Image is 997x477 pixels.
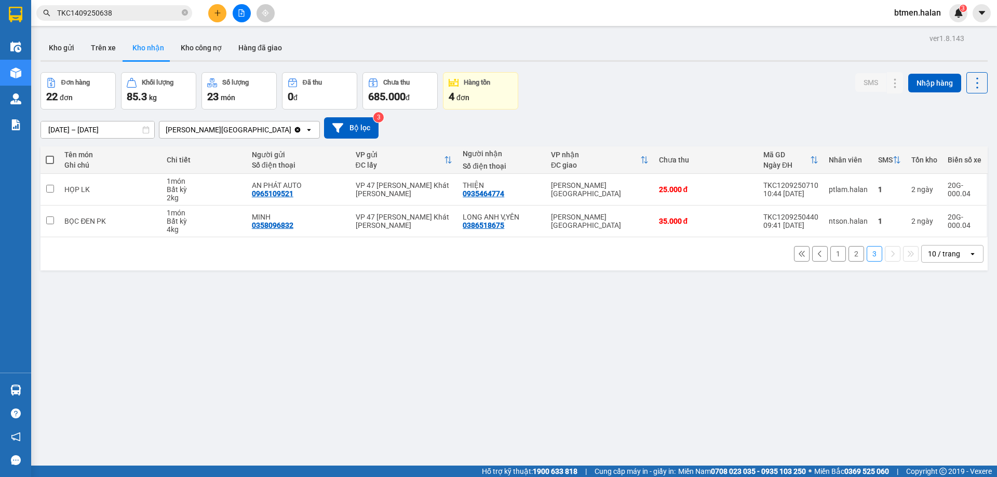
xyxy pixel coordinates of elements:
[463,181,541,189] div: THIỆN
[829,156,868,164] div: Nhân viên
[595,466,676,477] span: Cung cấp máy in - giấy in:
[844,467,889,475] strong: 0369 525 060
[166,125,291,135] div: [PERSON_NAME][GEOGRAPHIC_DATA]
[954,8,963,18] img: icon-new-feature
[911,217,937,225] div: 2
[10,385,21,396] img: warehouse-icon
[809,469,812,473] span: ⚪️
[11,455,21,465] span: message
[763,189,818,198] div: 10:44 [DATE]
[897,466,898,477] span: |
[9,7,22,22] img: logo-vxr
[41,72,116,110] button: Đơn hàng22đơn
[182,9,188,16] span: close-circle
[449,90,454,103] span: 4
[201,72,277,110] button: Số lượng23món
[829,217,868,225] div: ntson.halan
[10,93,21,104] img: warehouse-icon
[878,156,893,164] div: SMS
[551,181,649,198] div: [PERSON_NAME][GEOGRAPHIC_DATA]
[127,90,147,103] span: 85.3
[257,4,275,22] button: aim
[10,119,21,130] img: solution-icon
[149,93,157,102] span: kg
[230,35,290,60] button: Hàng đã giao
[167,225,241,234] div: 4 kg
[463,221,504,229] div: 0386518675
[60,93,73,102] span: đơn
[763,151,810,159] div: Mã GD
[929,33,964,44] div: ver 1.8.143
[659,156,753,164] div: Chưa thu
[911,156,937,164] div: Tồn kho
[711,467,806,475] strong: 0708 023 035 - 0935 103 250
[252,181,345,189] div: AN PHÁT AUTO
[292,125,293,135] input: Selected VP Vĩnh Yên.
[928,249,960,259] div: 10 / trang
[64,151,156,159] div: Tên món
[64,217,156,225] div: BỌC ĐEN PK
[303,79,322,86] div: Đã thu
[968,250,977,258] svg: open
[167,209,241,217] div: 1 món
[10,42,21,52] img: warehouse-icon
[46,90,58,103] span: 22
[533,467,577,475] strong: 1900 633 818
[11,408,21,418] span: question-circle
[406,93,410,102] span: đ
[324,117,379,139] button: Bộ lọc
[57,7,180,19] input: Tìm tên, số ĐT hoặc mã đơn
[763,161,810,169] div: Ngày ĐH
[551,161,640,169] div: ĐC giao
[368,90,406,103] span: 685.000
[463,162,541,170] div: Số điện thoại
[208,4,226,22] button: plus
[252,151,345,159] div: Người gửi
[917,217,933,225] span: ngày
[878,185,901,194] div: 1
[64,185,156,194] div: HỌP LK
[961,5,965,12] span: 3
[167,177,241,185] div: 1 món
[252,221,293,229] div: 0358096832
[551,213,649,229] div: [PERSON_NAME][GEOGRAPHIC_DATA]
[124,35,172,60] button: Kho nhận
[758,146,824,174] th: Toggle SortBy
[911,185,937,194] div: 2
[356,181,453,198] div: VP 47 [PERSON_NAME] Khát [PERSON_NAME]
[233,4,251,22] button: file-add
[222,79,249,86] div: Số lượng
[142,79,173,86] div: Khối lượng
[908,74,961,92] button: Nhập hàng
[917,185,933,194] span: ngày
[356,151,444,159] div: VP gửi
[221,93,235,102] span: món
[878,217,901,225] div: 1
[288,90,293,103] span: 0
[356,213,453,229] div: VP 47 [PERSON_NAME] Khát [PERSON_NAME]
[167,156,241,164] div: Chi tiết
[262,9,269,17] span: aim
[443,72,518,110] button: Hàng tồn4đơn
[383,79,410,86] div: Chưa thu
[11,432,21,442] span: notification
[362,72,438,110] button: Chưa thu685.000đ
[252,213,345,221] div: MINH
[848,246,864,262] button: 2
[830,246,846,262] button: 1
[10,67,21,78] img: warehouse-icon
[873,146,906,174] th: Toggle SortBy
[356,161,444,169] div: ĐC lấy
[763,221,818,229] div: 09:41 [DATE]
[252,161,345,169] div: Số điện thoại
[293,126,302,134] svg: Clear value
[948,213,981,229] div: 20G-000.04
[939,468,947,475] span: copyright
[305,126,313,134] svg: open
[463,213,541,221] div: LONG ANH V,YÊN
[167,217,241,225] div: Bất kỳ
[43,9,50,17] span: search
[41,35,83,60] button: Kho gửi
[855,73,886,92] button: SMS
[814,466,889,477] span: Miền Bắc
